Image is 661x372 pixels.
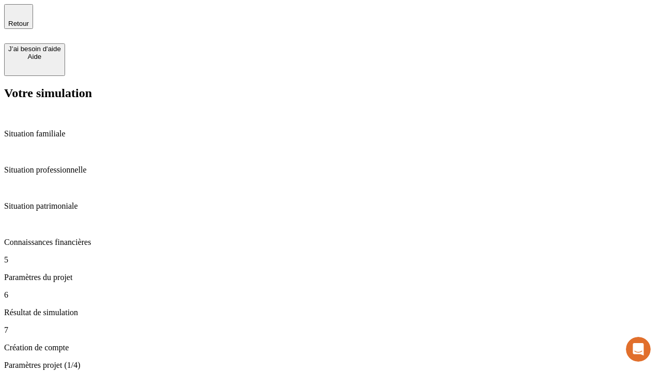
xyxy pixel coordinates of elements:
p: Situation patrimoniale [4,202,657,211]
p: Connaissances financières [4,238,657,247]
div: Ouvrir le Messenger Intercom [4,4,285,33]
p: Paramètres du projet [4,273,657,282]
span: Retour [8,20,29,27]
div: L’équipe répond généralement dans un délai de quelques minutes. [11,17,254,28]
h2: Votre simulation [4,86,657,100]
button: J’ai besoin d'aideAide [4,43,65,76]
p: Création de compte [4,343,657,352]
div: Aide [8,53,61,60]
button: Retour [4,4,33,29]
p: Paramètres projet (1/4) [4,361,657,370]
div: Vous avez besoin d’aide ? [11,9,254,17]
p: 5 [4,255,657,265]
div: J’ai besoin d'aide [8,45,61,53]
p: Résultat de simulation [4,308,657,317]
p: 6 [4,290,657,300]
p: 7 [4,326,657,335]
iframe: Intercom live chat [626,337,651,362]
p: Situation familiale [4,129,657,138]
p: Situation professionnelle [4,165,657,175]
